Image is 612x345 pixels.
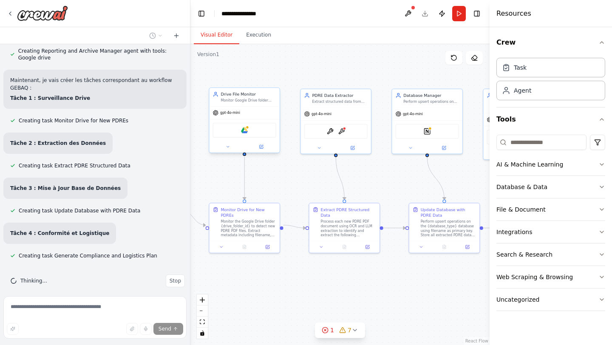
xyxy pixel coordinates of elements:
[383,225,405,231] g: Edge from 4d791fb1-0c89-423e-9a41-063161f5012c to 3529a0d0-95cf-4839-b954-2411224251aa
[221,219,276,238] div: Monitor the Google Drive folder {drive_folder_id} to detect new PDRE PDF files. Extract metadata ...
[496,295,539,304] div: Uncategorized
[195,8,207,20] button: Hide left sidebar
[496,288,605,311] button: Uncategorized
[126,323,138,335] button: Upload files
[496,176,605,198] button: Database & Data
[403,112,423,116] span: gpt-4o-mini
[245,143,278,150] button: Open in side panel
[232,243,257,250] button: No output available
[330,326,334,334] span: 1
[181,207,206,228] g: Edge from triggers to fa834666-89db-42b4-b024-7e178046232b
[194,26,239,44] button: Visual Editor
[309,203,380,253] div: Extract PDRE Structured DataProcess each new PDRE PDF document using OCR and LLM extraction to id...
[197,317,208,328] button: fit view
[496,153,605,175] button: AI & Machine Learning
[424,157,447,200] g: Edge from 1a52262c-7d42-4200-a4df-3dd3952cc700 to 3529a0d0-95cf-4839-b954-2411224251aa
[220,110,240,115] span: gpt-4o-mini
[332,243,357,250] button: No output available
[496,250,552,259] div: Search & Research
[483,225,505,231] g: Edge from 3529a0d0-95cf-4839-b954-2411224251aa to bcda4a21-efbd-4370-a5fd-f14023eb2080
[197,294,208,339] div: React Flow controls
[197,328,208,339] button: toggle interactivity
[496,228,532,236] div: Integrations
[19,117,128,124] span: Creating task Monitor Drive for New PDREs
[428,144,460,151] button: Open in side panel
[209,88,280,154] div: Drive File MonitorMonitor Google Drive folder {drive_folder_id} for new PDF files, detect new PDR...
[321,219,376,238] div: Process each new PDRE PDF document using OCR and LLM extraction to identify and extract the follo...
[19,207,140,214] span: Creating task Update Database with PDRE Data
[421,219,476,238] div: Perform upsert operations on the {database_type} database using filename as primary key. Store al...
[18,48,180,61] span: Creating Reporting and Archive Manager agent with tools: Google drive
[424,128,431,135] img: Notion
[357,243,377,250] button: Open in side panel
[471,8,483,20] button: Hide right sidebar
[496,54,605,107] div: Crew
[17,6,68,21] img: Logo
[514,63,527,72] div: Task
[496,243,605,266] button: Search & Research
[333,157,347,200] g: Edge from d349b9de-d310-48c9-815c-978565631402 to 4d791fb1-0c89-423e-9a41-063161f5012c
[496,266,605,288] button: Web Scraping & Browsing
[496,131,605,318] div: Tools
[209,203,280,253] div: Monitor Drive for New PDREsMonitor the Google Drive folder {drive_folder_id} to detect new PDRE P...
[241,127,248,133] img: Google drive
[312,93,367,98] div: PDRE Data Extractor
[239,26,278,44] button: Execution
[197,305,208,317] button: zoom out
[197,51,219,58] div: Version 1
[10,76,180,92] p: Maintenant, je vais créer les tâches correspondant au workflow GEBAQ :
[153,323,183,335] button: Send
[19,162,130,169] span: Creating task Extract PDRE Structured Data
[10,185,121,191] strong: Tâche 3 : Mise à Jour Base de Données
[496,273,573,281] div: Web Scraping & Browsing
[338,128,345,135] img: ContextualAIParseTool
[221,207,276,218] div: Monitor Drive for New PDREs
[327,128,334,135] img: OCRTool
[10,230,109,236] strong: Tâche 4 : Conformité et Logistique
[432,243,456,250] button: No output available
[348,326,351,334] span: 7
[403,99,459,104] div: Perform upsert operations on the {database_type} database to store extracted PDRE data with filen...
[197,294,208,305] button: zoom in
[458,243,477,250] button: Open in side panel
[300,88,371,154] div: PDRE Data ExtractorExtract structured data from PDRE PDF documents using OCR and LLM processing t...
[391,88,463,154] div: Database ManagerPerform upsert operations on the {database_type} database to store extracted PDRE...
[10,140,106,146] strong: Tâche 2 : Extraction des Données
[170,31,183,41] button: Start a new chat
[496,183,547,191] div: Database & Data
[283,222,306,231] g: Edge from fa834666-89db-42b4-b024-7e178046232b to 4d791fb1-0c89-423e-9a41-063161f5012c
[258,243,277,250] button: Open in side panel
[159,325,171,332] span: Send
[496,8,531,19] h4: Resources
[496,198,605,221] button: File & Document
[465,339,488,343] a: React Flow attribution
[221,98,276,103] div: Monitor Google Drive folder {drive_folder_id} for new PDF files, detect new PDRE documents, and e...
[421,207,476,218] div: Update Database with PDRE Data
[403,93,459,98] div: Database Manager
[241,157,247,200] g: Edge from fb9d7100-88a2-4396-a205-1f448f49118f to fa834666-89db-42b4-b024-7e178046232b
[221,9,265,18] nav: breadcrumb
[312,112,331,116] span: gpt-4o-mini
[20,277,47,284] span: Thinking...
[10,95,90,101] strong: Tâche 1 : Surveillance Drive
[170,277,181,284] span: Stop
[496,31,605,54] button: Crew
[315,322,365,338] button: 17
[514,86,531,95] div: Agent
[408,203,480,253] div: Update Database with PDRE DataPerform upsert operations on the {database_type} database using fil...
[221,91,276,97] div: Drive File Monitor
[496,205,546,214] div: File & Document
[19,252,157,259] span: Creating task Generate Compliance and Logistics Plan
[496,107,605,131] button: Tools
[321,207,376,218] div: Extract PDRE Structured Data
[166,274,185,287] button: Stop
[312,99,367,104] div: Extract structured data from PDRE PDF documents using OCR and LLM processing to identify: Donneur...
[496,221,605,243] button: Integrations
[337,144,369,151] button: Open in side panel
[146,31,166,41] button: Switch to previous chat
[7,323,19,335] button: Improve this prompt
[140,323,152,335] button: Click to speak your automation idea
[496,160,563,169] div: AI & Machine Learning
